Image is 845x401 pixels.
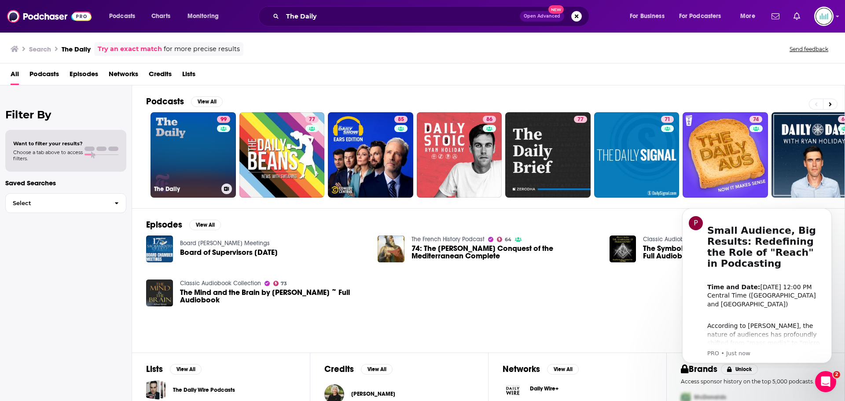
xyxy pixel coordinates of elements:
input: Search podcasts, credits, & more... [283,9,520,23]
p: Saved Searches [5,179,126,187]
h3: Search [29,45,51,53]
span: Logged in as podglomerate [814,7,834,26]
span: 86 [486,115,492,124]
a: Credits [149,67,172,85]
iframe: Intercom notifications message [669,200,845,368]
a: Lists [182,67,195,85]
button: open menu [673,9,734,23]
h3: The Daily [62,45,91,53]
span: The Symbolism of Freemasonry by [PERSON_NAME] ~ Full Audiobook [philosophy] [643,245,830,260]
button: Open AdvancedNew [520,11,564,22]
span: 71 [665,115,670,124]
a: 86 [483,116,496,123]
span: Board of Supervisors [DATE] [180,249,278,256]
a: PodcastsView All [146,96,223,107]
a: The Mind and the Brain by Alfred Binet ~ Full Audiobook [180,289,367,304]
iframe: Intercom live chat [815,371,836,392]
span: for more precise results [164,44,240,54]
a: Show notifications dropdown [768,9,783,24]
button: View All [191,96,223,107]
img: Podchaser - Follow, Share and Rate Podcasts [7,8,92,25]
a: Networks [109,67,138,85]
span: 74 [753,115,759,124]
a: EpisodesView All [146,219,221,230]
p: Access sponsor history on the top 5,000 podcasts. [681,378,830,385]
span: Choose a tab above to access filters. [13,149,83,162]
a: 77 [305,116,319,123]
span: Podcasts [109,10,135,22]
a: 86 [417,112,502,198]
span: Select [6,200,107,206]
img: Daily Wire+ logo [503,380,523,400]
span: 77 [577,115,584,124]
span: Open Advanced [524,14,560,18]
a: 85 [328,112,413,198]
h2: Brands [681,364,717,375]
img: The Symbolism of Freemasonry by Albert Mackey ~ Full Audiobook [philosophy] [610,235,636,262]
button: open menu [624,9,676,23]
a: Classic Audiobook Collection [643,235,724,243]
button: View All [170,364,202,375]
a: The Symbolism of Freemasonry by Albert Mackey ~ Full Audiobook [philosophy] [643,245,830,260]
span: For Business [630,10,665,22]
span: Daily Wire+ [530,385,558,392]
img: The Mind and the Brain by Alfred Binet ~ Full Audiobook [146,280,173,306]
button: Send feedback [787,45,831,53]
span: [PERSON_NAME] [351,390,395,397]
a: Gretchen Daily [351,390,395,397]
button: open menu [103,9,147,23]
span: 73 [281,282,287,286]
a: Daily Wire+ logoDaily Wire+ [503,380,652,400]
a: The French History Podcast [411,235,485,243]
button: Show profile menu [814,7,834,26]
div: Search podcasts, credits, & more... [267,6,598,26]
span: 2 [833,371,840,378]
span: Monitoring [187,10,219,22]
h2: Networks [503,364,540,375]
img: Board of Supervisors 6/4/25 [146,235,173,262]
a: ListsView All [146,364,202,375]
span: New [548,5,564,14]
a: 71 [661,116,674,123]
button: Select [5,193,126,213]
button: View All [189,220,221,230]
button: open menu [734,9,766,23]
span: 85 [398,115,404,124]
span: All [11,67,19,85]
a: Board of Supervisors 6/4/25 [180,249,278,256]
a: Episodes [70,67,98,85]
a: 77 [239,112,325,198]
h2: Episodes [146,219,182,230]
a: Charts [146,9,176,23]
a: 74: The Norman Conquest of the Mediterranean Complete [378,235,404,262]
a: 73 [273,281,287,286]
span: For Podcasters [679,10,721,22]
a: 99The Daily [151,112,236,198]
h2: Credits [324,364,354,375]
a: CreditsView All [324,364,393,375]
span: The Mind and the Brain by [PERSON_NAME] ~ Full Audiobook [180,289,367,304]
span: Podcasts [29,67,59,85]
h2: Filter By [5,108,126,121]
a: 77 [574,116,587,123]
button: View All [361,364,393,375]
a: The Daily Wire Podcasts [173,385,235,395]
a: NetworksView All [503,364,579,375]
h2: Lists [146,364,163,375]
a: The Daily Wire Podcasts [146,380,166,400]
a: Show notifications dropdown [790,9,804,24]
a: 74 [749,116,762,123]
a: 71 [594,112,680,198]
button: View All [547,364,579,375]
